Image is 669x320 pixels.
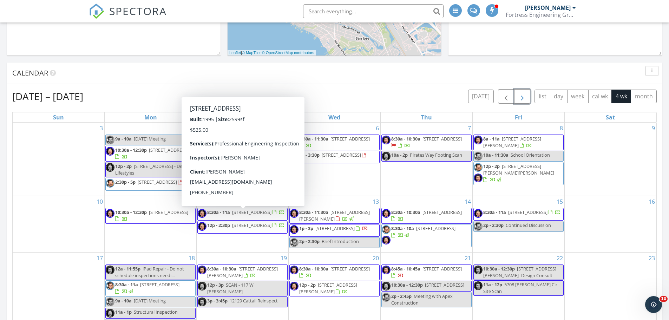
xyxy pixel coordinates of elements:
a: Go to August 21, 2025 [463,253,472,264]
img: 703a034f23ae4996ade8c5bf15100df7.jpeg [474,222,483,231]
a: 8:30a - 11:30a [STREET_ADDRESS][PERSON_NAME] [299,209,370,222]
img: 58437b2c5169473c8fa267f02d2a0aeb.jpeg [382,236,391,244]
td: Go to August 13, 2025 [289,196,381,252]
a: 1p - 3:30p [STREET_ADDRESS] [289,151,380,163]
span: [STREET_ADDRESS] - Site Meeting [207,152,283,165]
a: Go to August 8, 2025 [558,123,564,134]
td: Go to August 4, 2025 [105,123,197,196]
span: [STREET_ADDRESS][PERSON_NAME] [299,209,370,222]
a: SPECTORA [89,9,167,24]
span: 10:30a - 11:30a [207,152,239,158]
a: 8:30a - 11:30a [STREET_ADDRESS][PERSON_NAME] [289,208,380,224]
img: 703a034f23ae4996ade8c5bf15100df7.jpeg [382,225,391,234]
button: week [567,90,589,103]
span: [DATE] Meeting [134,136,166,142]
span: 12a - 11:55p [115,266,140,272]
button: list [534,90,550,103]
img: 58437b2c5169473c8fa267f02d2a0aeb.jpeg [198,136,206,144]
span: 10:30a - 12:30p [483,266,515,272]
span: 12p - 2p [483,163,500,169]
span: 3p - 3:45p [207,298,228,304]
td: Go to August 9, 2025 [564,123,656,196]
span: 8:30a - 10:30a [299,266,328,272]
img: 58437b2c5169473c8fa267f02d2a0aeb.jpeg [198,282,206,290]
span: 2p - 2:30p [483,222,504,228]
a: Go to August 13, 2025 [371,196,380,207]
img: 58437b2c5169473c8fa267f02d2a0aeb.jpeg [474,209,483,218]
a: Leaflet [229,51,241,55]
a: 8:30a - 11a [STREET_ADDRESS] [473,208,564,221]
span: 8:30a - 10a [391,225,414,231]
div: | [228,50,316,56]
td: Go to August 7, 2025 [380,123,472,196]
td: Go to August 11, 2025 [105,196,197,252]
input: Search everything... [303,4,444,18]
span: 12p - 2p [115,163,132,169]
span: 12p - 2:30p [207,222,230,228]
a: 8:30a - 10:30a [STREET_ADDRESS][PERSON_NAME] [197,265,288,280]
a: Go to August 9, 2025 [650,123,656,134]
a: Go to August 7, 2025 [466,123,472,134]
a: 2:30p - 5p [STREET_ADDRESS] [105,178,196,190]
img: 58437b2c5169473c8fa267f02d2a0aeb.jpeg [198,209,206,218]
img: 58437b2c5169473c8fa267f02d2a0aeb.jpeg [290,225,299,234]
a: 1p - 3p [STREET_ADDRESS] [299,225,368,231]
span: [STREET_ADDRESS] [422,136,462,142]
a: 8:30a - 10:30a [STREET_ADDRESS] [299,266,370,279]
a: 12p - 2:30p [STREET_ADDRESS] [197,221,288,234]
span: 2p - 2:30p [299,238,320,244]
button: [DATE] [468,90,494,103]
a: Go to August 17, 2025 [95,253,104,264]
img: 703a034f23ae4996ade8c5bf15100df7.jpeg [474,152,483,161]
a: 8:30a - 10:30a [STREET_ADDRESS] [381,135,472,150]
a: 8:45a - 10:45a [STREET_ADDRESS] [391,266,462,279]
span: 5708 [PERSON_NAME] Cir - Site Scan [483,281,560,294]
span: [DATE] Meeting [134,298,166,304]
span: [STREET_ADDRESS] - Designer Lifestyles [115,163,195,176]
td: Go to August 6, 2025 [289,123,381,196]
img: 58437b2c5169473c8fa267f02d2a0aeb.jpeg [382,136,391,144]
a: 12p - 2:30p [STREET_ADDRESS] [207,222,285,228]
img: 703a034f23ae4996ade8c5bf15100df7.jpeg [290,238,299,247]
img: 58437b2c5169473c8fa267f02d2a0aeb.jpeg [106,163,114,172]
span: 8:30a - 10:30a [207,136,236,142]
span: [STREET_ADDRESS] [140,281,179,288]
a: 8:30a - 11:30a [STREET_ADDRESS] [289,135,380,150]
td: Go to August 3, 2025 [13,123,105,196]
button: Next [514,89,531,104]
td: Go to August 16, 2025 [564,196,656,252]
span: Meeting with Apex Construction [391,293,453,306]
a: Go to August 20, 2025 [371,253,380,264]
span: 11a - 1p [115,309,132,315]
span: 8:30a - 10:30a [391,209,420,215]
a: Go to August 18, 2025 [187,253,196,264]
img: 58437b2c5169473c8fa267f02d2a0aeb.jpeg [290,266,299,274]
a: 10:30a - 12:30p [STREET_ADDRESS] [115,209,188,222]
a: 8a - 11a [STREET_ADDRESS][PERSON_NAME] [483,136,541,149]
span: Pirates Way Footing Scan [410,152,462,158]
button: day [550,90,568,103]
a: 8:30a - 11a [STREET_ADDRESS] [207,209,285,215]
img: 58437b2c5169473c8fa267f02d2a0aeb.jpeg [106,209,114,218]
span: 8:30a - 10:30a [207,266,236,272]
span: 9a - 10a [115,136,132,142]
span: Continued Discussion [506,222,551,228]
a: © OpenStreetMap contributors [262,51,314,55]
a: 8:30a - 10a [STREET_ADDRESS] [391,225,455,238]
span: [STREET_ADDRESS] [425,282,464,288]
span: 11a - 12p [483,281,502,288]
span: 8:30a - 11:30a [299,136,328,142]
img: 703a034f23ae4996ade8c5bf15100df7.jpeg [382,293,391,302]
a: Thursday [420,112,433,122]
a: 8a - 11a [STREET_ADDRESS][PERSON_NAME] [473,135,564,150]
img: 58437b2c5169473c8fa267f02d2a0aeb.jpeg [290,209,299,218]
td: Go to August 15, 2025 [472,196,564,252]
a: Go to August 10, 2025 [95,196,104,207]
span: [STREET_ADDRESS][PERSON_NAME] [483,136,541,149]
a: 10:30a - 12:30p [STREET_ADDRESS] [105,146,196,162]
td: Go to August 12, 2025 [197,196,289,252]
a: 1p - 3:30p [STREET_ADDRESS] [299,152,368,158]
img: 703a034f23ae4996ade8c5bf15100df7.jpeg [106,298,114,306]
a: Go to August 15, 2025 [555,196,564,207]
a: 12p - 2p [STREET_ADDRESS][PERSON_NAME] [289,281,380,296]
